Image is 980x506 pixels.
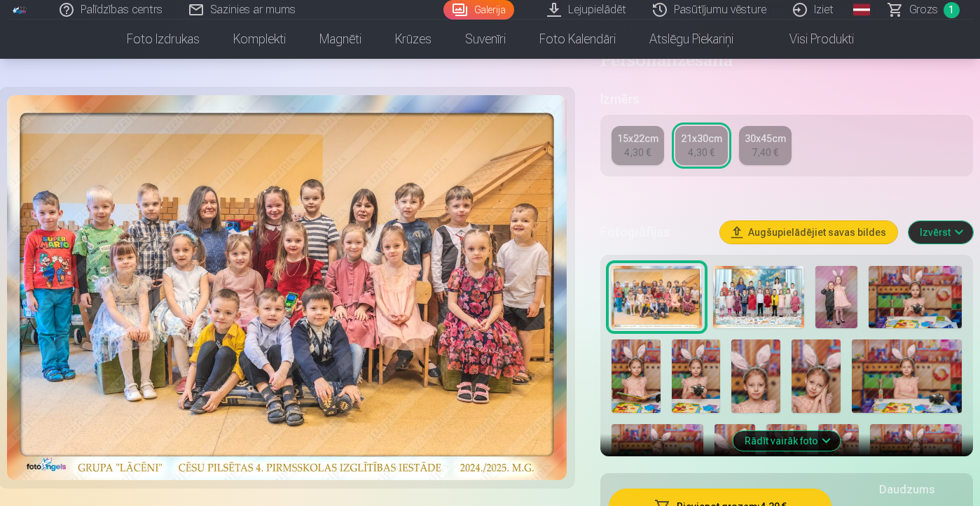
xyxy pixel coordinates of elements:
a: Atslēgu piekariņi [633,20,750,59]
img: /fa1 [13,6,28,14]
a: Krūzes [378,20,448,59]
div: 15x22cm [617,132,658,146]
div: 21x30cm [681,132,722,146]
a: Visi produkti [750,20,871,59]
a: 21x30cm4,30 € [675,126,728,165]
button: Augšupielādējiet savas bildes [720,221,897,244]
a: Foto kalendāri [523,20,633,59]
h4: Personalizēšana [600,50,974,73]
span: Grozs [909,1,938,18]
div: 7,40 € [752,146,778,160]
a: Suvenīri [448,20,523,59]
h5: Daudzums [879,482,934,498]
button: Izvērst [909,221,973,244]
button: Rādīt vairāk foto [733,431,841,451]
a: 15x22cm4,30 € [612,126,664,165]
div: 30x45cm [745,132,786,146]
h5: Izmērs [600,90,974,109]
span: 1 [944,2,960,18]
div: 4,30 € [624,146,651,160]
a: Foto izdrukas [110,20,216,59]
div: 4,30 € [688,146,715,160]
a: Komplekti [216,20,303,59]
h5: Fotogrāfijas [600,223,710,242]
a: 30x45cm7,40 € [739,126,792,165]
a: Magnēti [303,20,378,59]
